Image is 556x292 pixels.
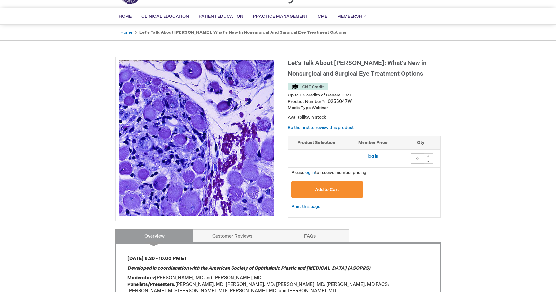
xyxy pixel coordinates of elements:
strong: [DATE] 8:30 - 10:00 PM ET [127,256,187,261]
button: Add to Cart [291,181,363,198]
p: Availability: [288,114,441,121]
span: Home [119,14,132,19]
a: Customer Reviews [193,229,271,242]
div: 0255047W [328,98,352,105]
a: log in [304,170,315,175]
span: CME [318,14,327,19]
a: Be the first to review this product [288,125,354,130]
strong: Let's Talk About [PERSON_NAME]: What's New in Nonsurgical and Surgical Eye Treatment Options [139,30,346,35]
a: Print this page [291,203,320,211]
img: CME Credit [288,83,328,90]
strong: Panelists/Presenters: [127,282,175,287]
img: Let's Talk About TED: What's New in Nonsurgical and Surgical Eye Treatment Options [119,60,274,216]
span: Let's Talk About [PERSON_NAME]: What's New in Nonsurgical and Surgical Eye Treatment Options [288,60,427,77]
span: Membership [337,14,366,19]
strong: Product Number [288,99,325,104]
th: Product Selection [288,136,345,150]
a: Overview [115,229,193,242]
th: Member Price [345,136,401,150]
span: Add to Cart [315,187,339,192]
strong: Media Type: [288,105,312,110]
a: FAQs [271,229,349,242]
span: In stock [310,115,326,120]
li: Up to 1.5 credits of General CME [288,92,441,98]
p: Webinar [288,105,441,111]
th: Qty [401,136,440,150]
a: log in [368,154,378,159]
a: Home [120,30,132,35]
span: Practice Management [253,14,308,19]
span: Clinical Education [141,14,189,19]
div: - [423,159,433,164]
div: + [423,153,433,159]
span: Patient Education [199,14,243,19]
span: Please to receive member pricing [291,170,366,175]
em: Developed in coordianation with the American Society of Ophthalmic Plastic and [MEDICAL_DATA] (AS... [127,265,370,271]
strong: Moderators: [127,275,155,281]
input: Qty [411,153,424,164]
